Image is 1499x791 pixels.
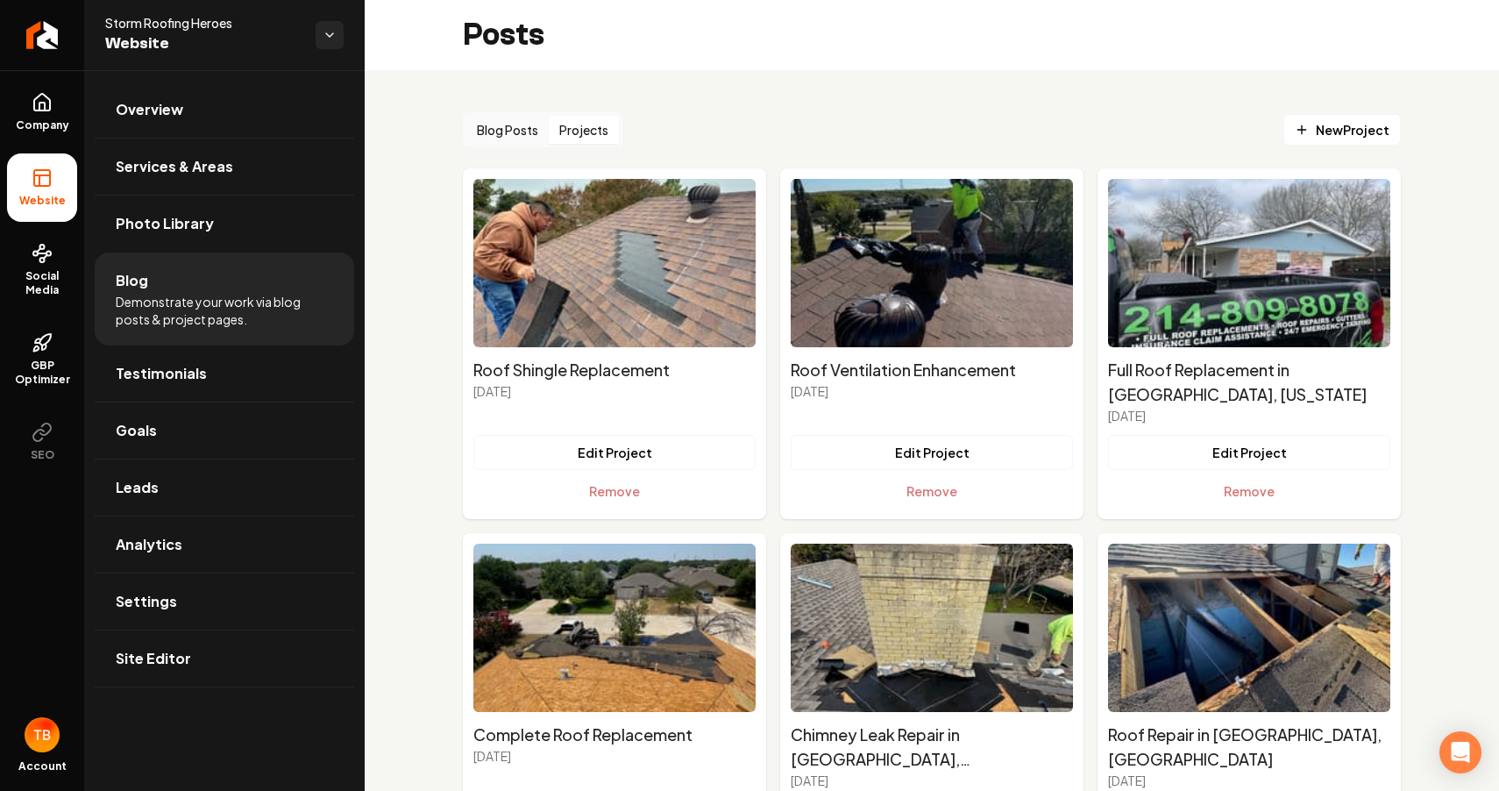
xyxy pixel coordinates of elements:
[473,382,756,400] p: [DATE]
[25,717,60,752] img: Tom Bates
[473,358,756,382] h2: Roof Shingle Replacement
[95,631,354,687] a: Site Editor
[1108,723,1390,772] h2: Roof Repair in [GEOGRAPHIC_DATA], [GEOGRAPHIC_DATA]
[791,474,1073,509] button: Remove
[791,358,1073,400] a: Roof Ventilation Enhancement[DATE]
[1283,114,1401,146] a: NewProject
[116,591,177,612] span: Settings
[9,118,76,132] span: Company
[1108,544,1390,712] img: Roof Repair in Arlington, TX's project image
[25,717,60,752] button: Open user button
[95,82,354,138] a: Overview
[1108,474,1390,509] button: Remove
[549,116,619,144] button: Projects
[116,477,159,498] span: Leads
[473,544,756,712] img: Complete Roof Replacement's project image
[116,213,214,234] span: Photo Library
[7,229,77,311] a: Social Media
[7,78,77,146] a: Company
[1295,121,1389,139] span: New Project
[1439,731,1481,773] div: Open Intercom Messenger
[473,474,756,509] button: Remove
[116,648,191,669] span: Site Editor
[791,723,1073,789] a: Chimney Leak Repair in [GEOGRAPHIC_DATA], [GEOGRAPHIC_DATA][DATE]
[473,723,756,747] h2: Complete Roof Replacement
[1108,179,1390,347] img: Full Roof Replacement in Anna, Texas's project image
[7,408,77,476] button: SEO
[791,382,1073,400] p: [DATE]
[1108,435,1390,470] button: Edit Project
[7,269,77,297] span: Social Media
[26,21,59,49] img: Rebolt Logo
[116,420,157,441] span: Goals
[7,359,77,387] span: GBP Optimizer
[473,747,756,765] p: [DATE]
[473,358,756,400] a: Roof Shingle Replacement[DATE]
[1108,407,1390,424] p: [DATE]
[1108,723,1390,789] a: Roof Repair in [GEOGRAPHIC_DATA], [GEOGRAPHIC_DATA][DATE]
[116,363,207,384] span: Testimonials
[791,544,1073,712] img: Chimney Leak Repair in Plano, TX's project image
[466,116,549,144] button: Blog Posts
[473,723,756,765] a: Complete Roof Replacement[DATE]
[95,460,354,516] a: Leads
[1108,358,1390,407] h2: Full Roof Replacement in [GEOGRAPHIC_DATA], [US_STATE]
[95,574,354,630] a: Settings
[12,194,73,208] span: Website
[116,99,183,120] span: Overview
[473,435,756,470] button: Edit Project
[791,772,1073,789] p: [DATE]
[95,517,354,573] a: Analytics
[791,435,1073,470] button: Edit Project
[1108,772,1390,789] p: [DATE]
[791,723,1073,772] h2: Chimney Leak Repair in [GEOGRAPHIC_DATA], [GEOGRAPHIC_DATA]
[95,139,354,195] a: Services & Areas
[116,534,182,555] span: Analytics
[105,32,302,56] span: Website
[24,448,61,462] span: SEO
[116,156,233,177] span: Services & Areas
[116,293,333,328] span: Demonstrate your work via blog posts & project pages.
[105,14,302,32] span: Storm Roofing Heroes
[18,759,67,773] span: Account
[95,403,354,459] a: Goals
[7,318,77,401] a: GBP Optimizer
[473,179,756,347] img: Roof Shingle Replacement's project image
[463,18,544,53] h2: Posts
[95,196,354,252] a: Photo Library
[791,179,1073,347] img: Roof Ventilation Enhancement's project image
[116,270,148,291] span: Blog
[95,346,354,402] a: Testimonials
[791,358,1073,382] h2: Roof Ventilation Enhancement
[1108,358,1390,424] a: Full Roof Replacement in [GEOGRAPHIC_DATA], [US_STATE][DATE]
